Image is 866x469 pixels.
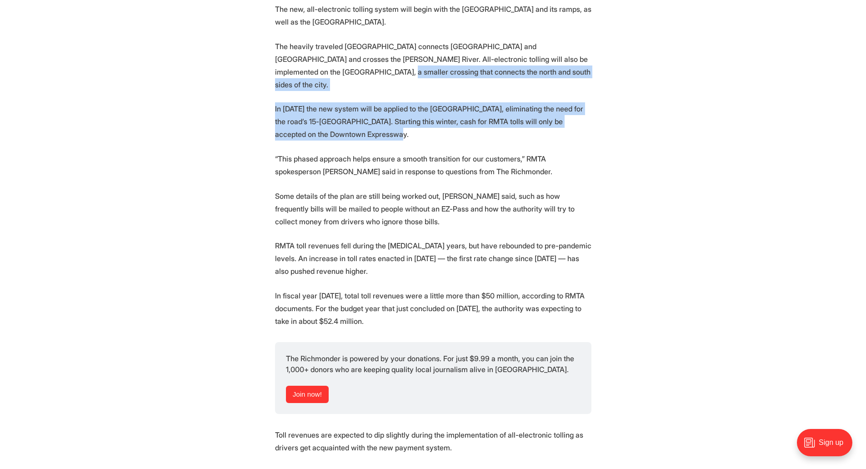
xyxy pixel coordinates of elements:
[789,424,866,469] iframe: portal-trigger
[275,289,591,328] p: In fiscal year [DATE], total toll revenues were a little more than $50 million, according to RMTA...
[286,354,576,374] span: The Richmonder is powered by your donations. For just $9.99 a month, you can join the 1,000+ dono...
[275,3,591,28] p: The new, all-electronic tolling system will begin with the [GEOGRAPHIC_DATA] and its ramps, as we...
[275,102,591,141] p: In [DATE] the new system will be applied to the [GEOGRAPHIC_DATA], eliminating the need for the r...
[275,239,591,277] p: RMTA toll revenues fell during the [MEDICAL_DATA] years, but have rebounded to pre-pandemic level...
[275,429,591,454] p: Toll revenues are expected to dip slightly during the implementation of all-electronic tolling as...
[275,152,591,178] p: “This phased approach helps ensure a smooth transition for our customers,” RMTA spokesperson [PER...
[286,386,329,403] a: Join now!
[275,190,591,228] p: Some details of the plan are still being worked out, [PERSON_NAME] said, such as how frequently b...
[275,40,591,91] p: The heavily traveled [GEOGRAPHIC_DATA] connects [GEOGRAPHIC_DATA] and [GEOGRAPHIC_DATA] and cross...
